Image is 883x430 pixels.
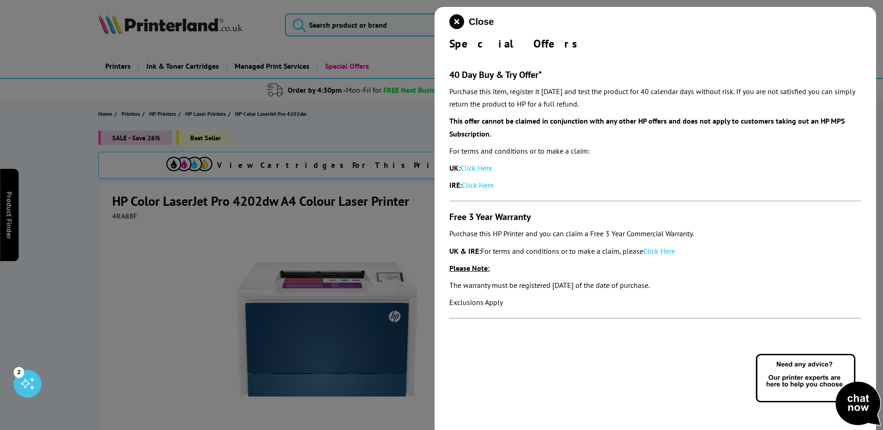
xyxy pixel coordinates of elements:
strong: This offer cannot be claimed in conjunction with any other HP offers and does not apply to custom... [449,116,845,138]
a: Click Here [462,180,494,190]
p: For terms and conditions or to make a claim: [449,145,861,157]
h3: 40 Day Buy & Try Offer* [449,69,861,81]
p: For terms and conditions or to make a claim, please [449,245,861,257]
em: Exclusions Apply [449,298,503,307]
strong: IRE: [449,180,462,190]
button: close modal [449,14,494,29]
strong: Please Note: [449,263,490,273]
span: Close [469,17,494,27]
a: Click Here [643,246,675,256]
a: Click Here [460,163,492,173]
img: Open Live Chat window [754,352,883,428]
em: The warranty must be registered [DATE] of the date of purchase. [449,281,650,290]
p: Purchase this HP Printer and you can claim a Free 3 Year Commercial Warranty. [449,227,861,240]
div: 2 [14,367,24,377]
strong: UK: [449,163,460,173]
h3: Free 3 Year Warranty [449,211,861,223]
div: Special Offers [449,36,861,51]
p: Purchase this item, register it [DATE] and test the product for 40 calendar days without risk. If... [449,85,861,110]
strong: UK & IRE: [449,246,481,256]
